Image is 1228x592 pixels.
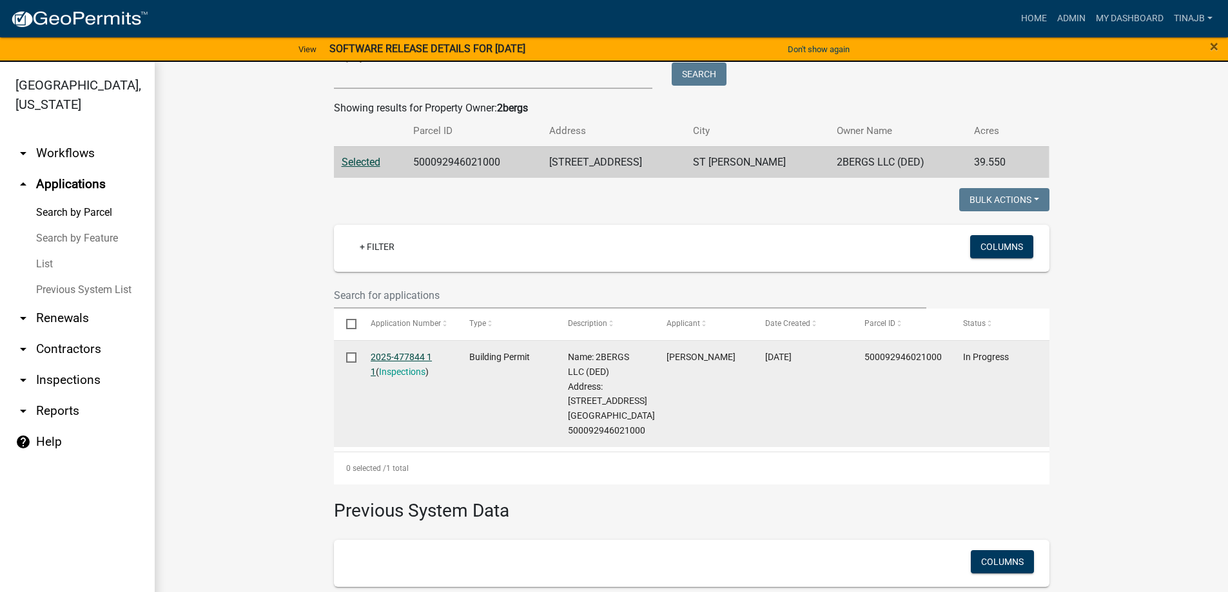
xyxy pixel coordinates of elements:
span: 09/12/2025 [765,352,792,362]
i: arrow_drop_down [15,146,31,161]
span: Date Created [765,319,810,328]
datatable-header-cell: Applicant [654,309,753,339]
span: Description [568,319,607,328]
datatable-header-cell: Parcel ID [852,309,950,339]
td: [STREET_ADDRESS] [541,146,685,178]
button: Don't show again [783,39,855,60]
a: Admin [1052,6,1091,31]
div: 1 total [334,452,1049,484]
td: 2BERGS LLC (DED) [829,146,966,178]
div: Showing results for Property Owner: [334,100,1049,116]
span: 0 selected / [346,464,386,473]
td: 39.550 [966,146,1029,178]
a: My Dashboard [1091,6,1169,31]
a: Home [1016,6,1052,31]
i: help [15,434,31,450]
span: Application Number [371,319,441,328]
span: Type [469,319,486,328]
th: City [685,116,829,146]
th: Owner Name [829,116,966,146]
a: 2025-477844 1 1 [371,352,432,377]
a: Inspections [379,367,425,377]
a: Tinajb [1169,6,1218,31]
strong: SOFTWARE RELEASE DETAILS FOR [DATE] [329,43,525,55]
a: Selected [342,156,380,168]
span: In Progress [963,352,1009,362]
strong: 2bergs [497,102,528,114]
span: Name: 2BERGS LLC (DED) Address: 2884 260TH ST Parcel ID: 500092946021000 [568,352,657,435]
datatable-header-cell: Status [950,309,1049,339]
datatable-header-cell: Description [556,309,654,339]
button: Columns [971,550,1034,573]
button: Search [672,62,726,86]
span: × [1210,37,1218,55]
div: ( ) [371,350,445,379]
button: Close [1210,39,1218,54]
button: Bulk Actions [959,188,1049,211]
th: Address [541,116,685,146]
datatable-header-cell: Type [457,309,556,339]
button: Columns [970,235,1033,258]
span: Building Permit [469,352,530,362]
th: Parcel ID [405,116,541,146]
span: Peyton Leever [667,352,736,362]
datatable-header-cell: Date Created [753,309,852,339]
i: arrow_drop_down [15,341,31,357]
a: + Filter [349,235,405,258]
i: arrow_drop_down [15,372,31,388]
th: Acres [966,116,1029,146]
datatable-header-cell: Application Number [358,309,457,339]
span: 500092946021000 [864,352,942,362]
td: ST [PERSON_NAME] [685,146,829,178]
td: 500092946021000 [405,146,541,178]
span: Applicant [667,319,700,328]
datatable-header-cell: Select [334,309,358,339]
i: arrow_drop_down [15,403,31,419]
span: Status [963,319,986,328]
span: Parcel ID [864,319,895,328]
i: arrow_drop_down [15,310,31,326]
h3: Previous System Data [334,484,1049,524]
a: View [293,39,322,60]
i: arrow_drop_up [15,177,31,192]
input: Search for applications [334,282,927,309]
